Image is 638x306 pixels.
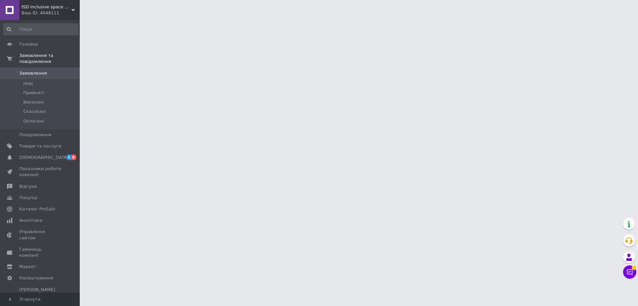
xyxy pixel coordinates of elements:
[71,154,76,160] span: 8
[23,118,44,124] span: Оплачені
[23,81,33,87] span: Нові
[19,287,61,305] span: [PERSON_NAME] та рахунки
[19,53,80,65] span: Замовлення та повідомлення
[19,132,52,138] span: Повідомлення
[19,166,61,178] span: Показники роботи компанії
[19,143,61,149] span: Товари та послуги
[19,229,61,241] span: Управління сайтом
[19,41,38,47] span: Головна
[19,246,61,258] span: Гаманець компанії
[19,217,42,223] span: Аналітика
[19,154,68,160] span: [DEMOGRAPHIC_DATA]
[66,154,71,160] span: 2
[19,206,55,212] span: Каталог ProSale
[623,265,636,279] button: Чат з покупцем
[19,70,47,76] span: Замовлення
[19,264,36,270] span: Маркет
[19,195,37,201] span: Покупці
[23,109,46,115] span: Скасовані
[22,10,80,16] div: Ваш ID: 4048111
[23,99,44,105] span: Виконані
[3,23,78,35] input: Пошук
[23,90,44,96] span: Прийняті
[22,4,71,10] span: ISD inclusive space developer
[19,275,53,281] span: Налаштування
[19,183,37,189] span: Відгуки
